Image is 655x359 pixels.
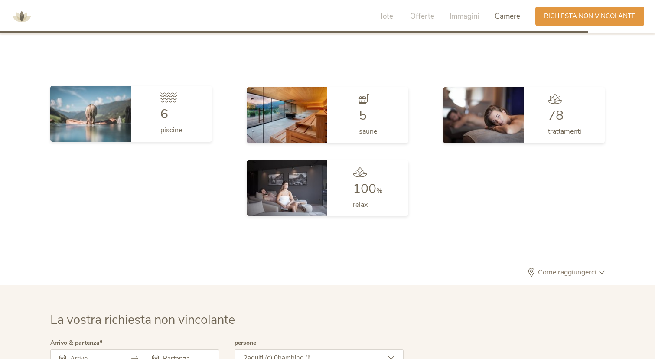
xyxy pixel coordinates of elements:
span: relax [353,200,368,209]
span: Immagini [450,11,479,21]
a: AMONTI & LUNARIS Wellnessresort [9,13,35,19]
img: AMONTI & LUNARIS Wellnessresort [9,3,35,29]
span: Richiesta non vincolante [544,12,635,21]
span: Camere [495,11,520,21]
span: Offerte [410,11,434,21]
label: persone [235,340,256,346]
span: 100 [353,180,376,198]
span: piscine [160,125,182,135]
label: Arrivo & partenza [50,340,102,346]
span: trattamenti [548,127,581,136]
span: 78 [548,107,564,124]
span: La vostra richiesta non vincolante [50,311,235,328]
span: Hotel [377,11,395,21]
span: 6 [160,105,168,123]
span: % [376,186,383,196]
span: saune [359,127,377,136]
span: 5 [359,107,367,124]
span: Come raggiungerci [536,269,599,276]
